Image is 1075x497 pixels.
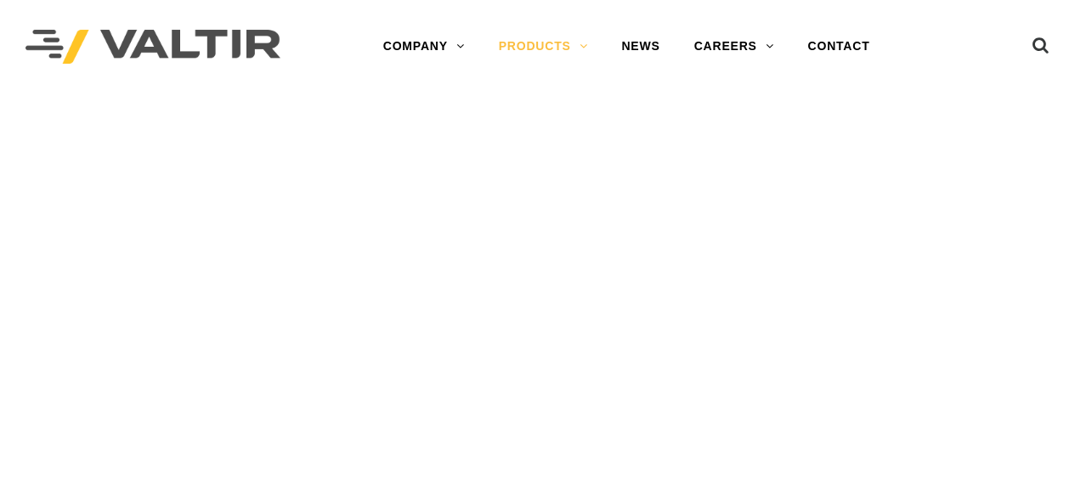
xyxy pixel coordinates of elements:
[366,30,482,64] a: COMPANY
[677,30,791,64] a: CAREERS
[25,30,280,65] img: Valtir
[604,30,676,64] a: NEWS
[482,30,605,64] a: PRODUCTS
[791,30,887,64] a: CONTACT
